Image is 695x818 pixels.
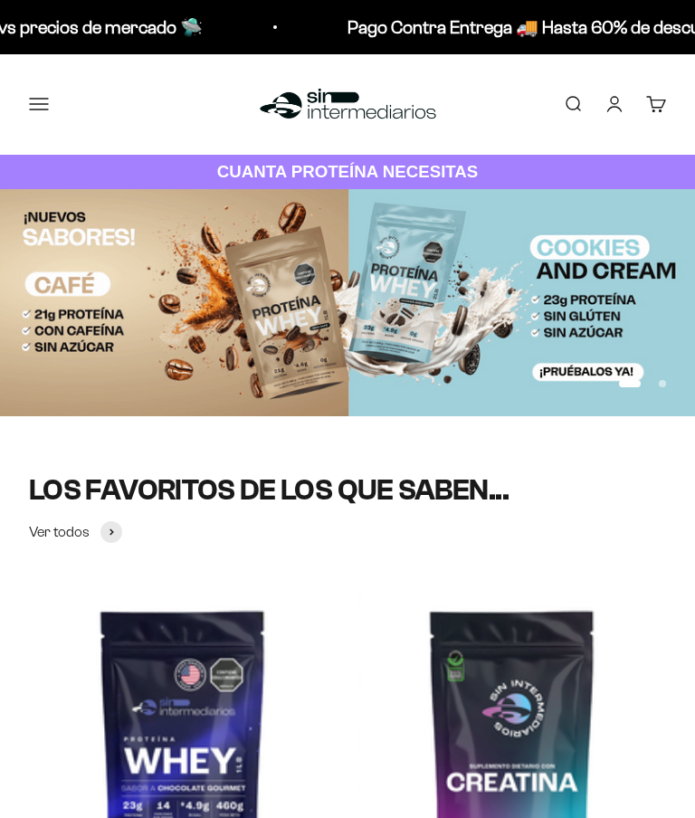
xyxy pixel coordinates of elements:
[217,162,479,181] strong: CUANTA PROTEÍNA NECESITAS
[29,520,90,544] span: Ver todos
[29,474,509,506] split-lines: LOS FAVORITOS DE LOS QUE SABEN...
[29,520,122,544] a: Ver todos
